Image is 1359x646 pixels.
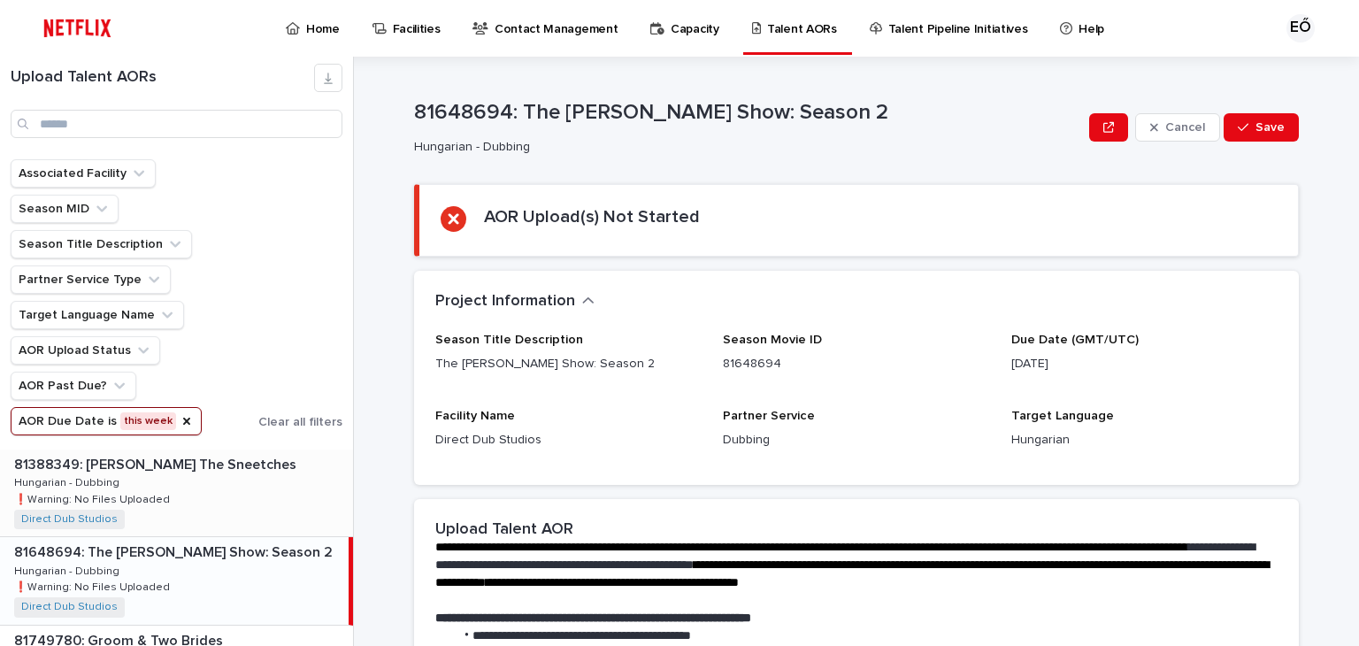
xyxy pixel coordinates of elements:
[21,513,118,526] a: Direct Dub Studios
[11,68,314,88] h1: Upload Talent AORs
[14,453,300,473] p: 81388349: [PERSON_NAME] The Sneetches
[35,11,119,46] img: ifQbXi3ZQGMSEF7WDB7W
[1011,334,1139,346] span: Due Date (GMT/UTC)
[11,301,184,329] button: Target Language Name
[11,265,171,294] button: Partner Service Type
[435,520,573,540] h2: Upload Talent AOR
[14,541,336,561] p: 81648694: The [PERSON_NAME] Show: Season 2
[14,578,173,594] p: ❗️Warning: No Files Uploaded
[435,292,595,311] button: Project Information
[1135,113,1220,142] button: Cancel
[435,410,515,422] span: Facility Name
[1011,431,1278,450] p: Hungarian
[435,431,702,450] p: Direct Dub Studios
[723,431,989,450] p: Dubbing
[1011,355,1278,373] p: [DATE]
[11,407,202,435] button: AOR Due Date
[11,230,192,258] button: Season Title Description
[11,336,160,365] button: AOR Upload Status
[723,355,989,373] p: 81648694
[435,334,583,346] span: Season Title Description
[1165,121,1205,134] span: Cancel
[21,601,118,613] a: Direct Dub Studios
[435,355,702,373] p: The [PERSON_NAME] Show: Season 2
[1011,410,1114,422] span: Target Language
[723,334,822,346] span: Season Movie ID
[258,416,342,428] span: Clear all filters
[14,490,173,506] p: ❗️Warning: No Files Uploaded
[11,110,342,138] input: Search
[11,372,136,400] button: AOR Past Due?
[414,100,1082,126] p: 81648694: The [PERSON_NAME] Show: Season 2
[414,140,1075,155] p: Hungarian - Dubbing
[11,195,119,223] button: Season MID
[14,473,123,489] p: Hungarian - Dubbing
[435,292,575,311] h2: Project Information
[1286,14,1315,42] div: EŐ
[723,410,815,422] span: Partner Service
[11,159,156,188] button: Associated Facility
[1224,113,1299,142] button: Save
[251,409,342,435] button: Clear all filters
[1255,121,1285,134] span: Save
[484,206,700,227] h2: AOR Upload(s) Not Started
[14,562,123,578] p: Hungarian - Dubbing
